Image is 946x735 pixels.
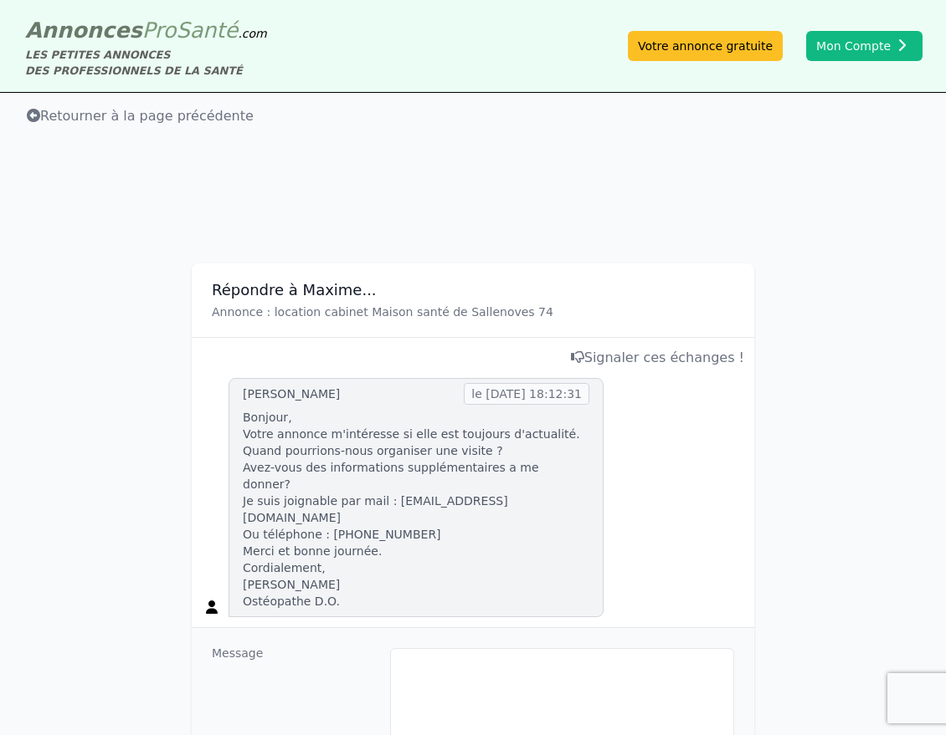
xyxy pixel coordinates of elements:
span: Santé [176,18,238,43]
div: LES PETITES ANNONCES DES PROFESSIONNELS DE LA SANTÉ [25,47,267,79]
p: Bonjour, Votre annonce m'intéresse si elle est toujours d'actualité. Quand pourrions-nous organis... [243,409,589,610]
div: [PERSON_NAME] [243,385,340,402]
span: Retourner à la page précédente [27,108,254,124]
span: .com [238,27,266,40]
button: Mon Compte [806,31,923,61]
span: Annonces [25,18,142,43]
div: Signaler ces échanges ! [202,348,744,368]
a: AnnoncesProSanté.com [25,18,267,43]
i: Retourner à la liste [27,109,40,122]
h3: Répondre à Maxime... [212,280,734,300]
a: Votre annonce gratuite [628,31,783,61]
span: le [DATE] 18:12:31 [464,383,589,405]
span: Pro [142,18,177,43]
p: Annonce : location cabinet Maison santé de Sallenoves 74 [212,304,734,320]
